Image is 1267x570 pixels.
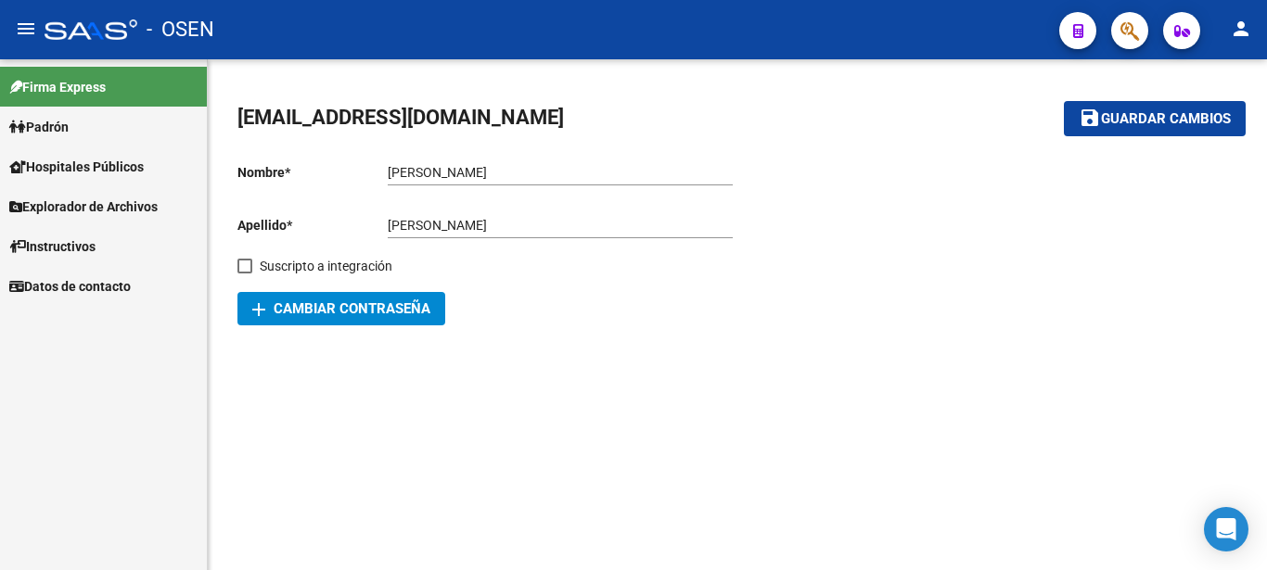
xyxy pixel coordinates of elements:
[237,106,564,129] span: [EMAIL_ADDRESS][DOMAIN_NAME]
[237,215,388,235] p: Apellido
[1079,107,1101,129] mat-icon: save
[237,292,445,325] button: Cambiar Contraseña
[237,162,388,183] p: Nombre
[9,117,69,137] span: Padrón
[9,196,158,217] span: Explorador de Archivos
[1204,507,1248,551] div: Open Intercom Messenger
[252,300,430,317] span: Cambiar Contraseña
[1230,18,1252,40] mat-icon: person
[147,9,214,50] span: - OSEN
[9,77,106,97] span: Firma Express
[1101,111,1231,128] span: Guardar cambios
[260,255,392,277] span: Suscripto a integración
[9,236,96,257] span: Instructivos
[248,298,270,321] mat-icon: add
[9,276,131,297] span: Datos de contacto
[9,157,144,177] span: Hospitales Públicos
[1064,101,1246,135] button: Guardar cambios
[15,18,37,40] mat-icon: menu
